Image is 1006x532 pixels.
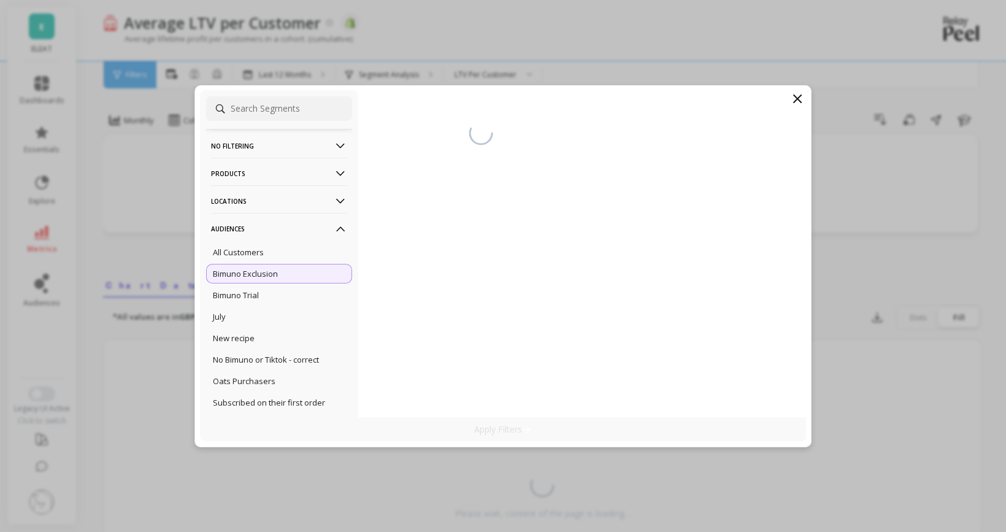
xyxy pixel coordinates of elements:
[474,423,532,435] p: Apply Filters
[206,96,352,121] input: Search Segments
[213,333,255,344] p: New recipe
[213,311,226,322] p: July
[213,397,325,408] p: Subscribed on their first order
[211,130,347,161] p: No filtering
[213,268,278,279] p: Bimuno Exclusion
[213,247,264,258] p: All Customers
[213,290,259,301] p: Bimuno Trial
[211,185,347,217] p: Locations
[211,213,347,244] p: Audiences
[213,354,319,365] p: No Bimuno or Tiktok - correct
[211,158,347,189] p: Products
[213,376,275,387] p: Oats Purchasers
